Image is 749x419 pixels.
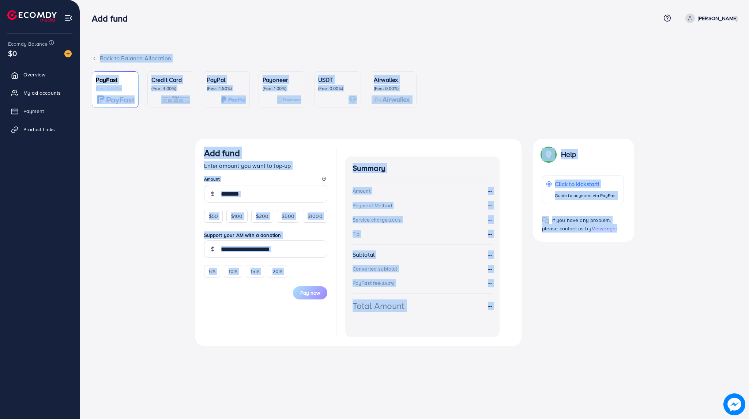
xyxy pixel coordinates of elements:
[282,212,294,220] span: $500
[372,95,413,104] img: card
[207,86,246,91] p: (Fee: 4.50%)
[8,48,17,58] span: $0
[353,187,370,195] div: Amount
[161,95,190,104] img: card
[209,212,218,220] span: $50
[308,212,323,220] span: $1000
[561,150,576,159] p: Help
[5,67,74,82] a: Overview
[151,75,190,84] p: Credit Card
[151,86,190,91] p: (Fee: 4.00%)
[318,86,357,91] p: (Fee: 0.00%)
[97,95,135,104] img: card
[388,217,402,223] small: (3.00%)
[374,75,413,84] p: Airwallex
[23,107,44,115] span: Payment
[374,86,413,91] p: (Fee: 0.00%)
[488,250,492,259] strong: --
[23,126,55,133] span: Product Links
[488,215,492,223] strong: --
[300,289,320,297] span: Pay now
[207,75,246,84] p: PayPal
[353,279,397,287] div: PayFast fee
[5,86,74,100] a: My ad accounts
[682,14,737,23] a: [PERSON_NAME]
[488,187,492,195] strong: --
[263,75,301,84] p: Payoneer
[353,250,374,259] div: Subtotal
[698,14,737,23] p: [PERSON_NAME]
[263,86,301,91] p: (Fee: 1.00%)
[542,217,549,224] img: Popup guide
[277,95,301,104] img: card
[251,268,259,275] span: 15%
[5,122,74,137] a: Product Links
[488,230,492,238] strong: --
[353,299,404,312] div: Total Amount
[204,161,327,170] p: Enter amount you want to top-up
[591,225,617,232] span: Messenger
[353,164,492,173] h4: Summary
[349,95,357,104] img: card
[204,231,327,239] label: Support your AM with a donation
[293,286,327,299] button: Pay now
[256,212,269,220] span: $200
[92,13,133,24] h3: Add fund
[221,95,246,104] img: card
[96,75,135,84] p: PayFast
[488,302,492,310] strong: --
[23,71,45,78] span: Overview
[318,75,357,84] p: USDT
[542,148,555,161] img: Popup guide
[555,180,617,188] p: Click to kickstart!
[555,191,617,200] p: Guide to payment via PayFast
[209,268,215,275] span: 5%
[204,176,327,185] legend: Amount
[353,230,360,238] div: Tip
[380,280,394,286] small: (3.60%)
[272,268,282,275] span: 20%
[64,50,72,57] img: image
[5,104,74,118] a: Payment
[723,393,745,415] img: image
[64,14,73,22] img: menu
[488,201,492,209] strong: --
[7,10,57,22] img: logo
[488,279,492,287] strong: --
[96,86,135,91] p: (Fee: 3.60%)
[542,216,611,232] span: If you have any problem, please contact us by
[92,54,737,63] div: Back to Balance Allocation
[204,148,240,158] h3: Add fund
[229,268,237,275] span: 10%
[353,216,404,223] div: Service charge
[231,212,243,220] span: $100
[23,89,61,97] span: My ad accounts
[353,202,392,209] div: Payment Method
[488,265,492,273] strong: --
[353,265,398,272] div: Converted subtotal
[8,40,48,48] span: Ecomdy Balance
